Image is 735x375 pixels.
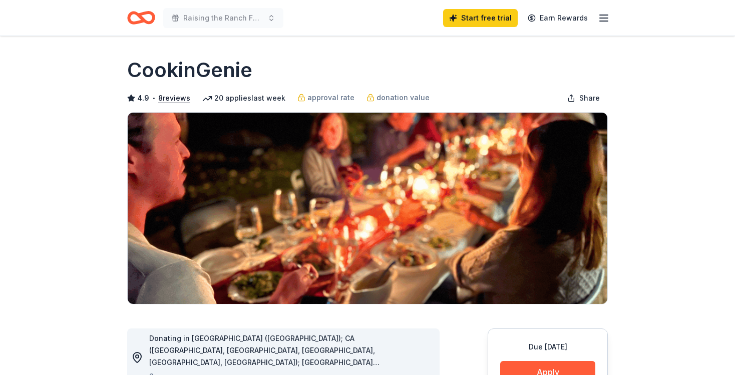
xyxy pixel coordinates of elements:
span: donation value [377,92,430,104]
span: 4.9 [137,92,149,104]
a: approval rate [297,92,354,104]
div: Due [DATE] [500,341,595,353]
span: Raising the Ranch Fundraiser [183,12,263,24]
a: Home [127,6,155,30]
a: Earn Rewards [522,9,594,27]
a: Start free trial [443,9,518,27]
button: Share [559,88,608,108]
span: Share [579,92,600,104]
span: • [152,94,156,102]
img: Image for CookinGenie [128,113,607,304]
h1: CookinGenie [127,56,252,84]
button: 8reviews [158,92,190,104]
a: donation value [366,92,430,104]
div: 20 applies last week [202,92,285,104]
button: Raising the Ranch Fundraiser [163,8,283,28]
span: approval rate [307,92,354,104]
